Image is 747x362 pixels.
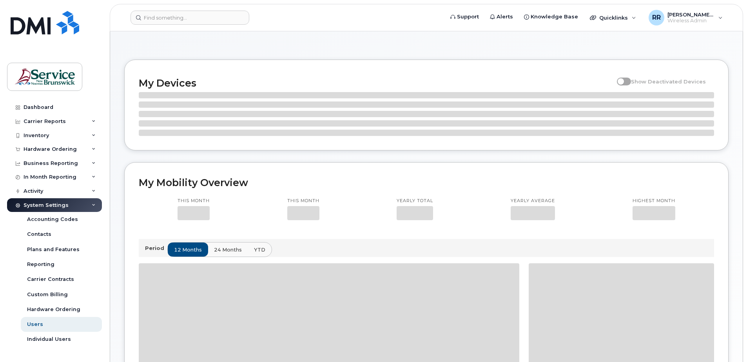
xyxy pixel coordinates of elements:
p: Period [145,244,167,252]
p: This month [178,198,210,204]
p: This month [287,198,319,204]
p: Yearly total [397,198,433,204]
p: Highest month [633,198,675,204]
span: 24 months [214,246,242,253]
h2: My Devices [139,77,613,89]
span: YTD [254,246,265,253]
h2: My Mobility Overview [139,177,714,188]
p: Yearly average [511,198,555,204]
span: Show Deactivated Devices [631,78,706,85]
input: Show Deactivated Devices [617,74,623,80]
